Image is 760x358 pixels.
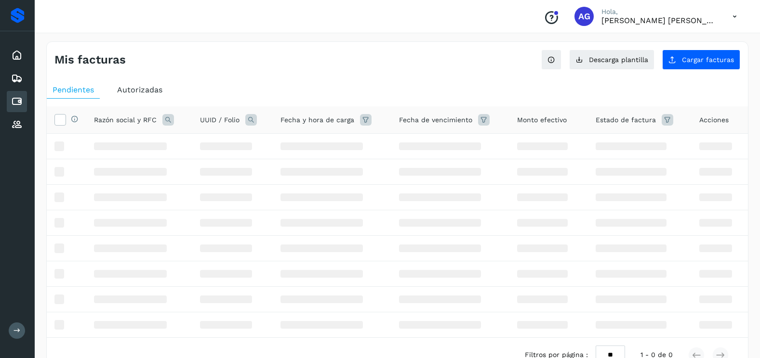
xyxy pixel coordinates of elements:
[601,16,717,25] p: Abigail Gonzalez Leon
[399,115,472,125] span: Fecha de vencimiento
[94,115,157,125] span: Razón social y RFC
[117,85,162,94] span: Autorizadas
[601,8,717,16] p: Hola,
[280,115,354,125] span: Fecha y hora de carga
[517,115,567,125] span: Monto efectivo
[662,50,740,70] button: Cargar facturas
[596,115,656,125] span: Estado de factura
[682,56,734,63] span: Cargar facturas
[699,115,729,125] span: Acciones
[53,85,94,94] span: Pendientes
[200,115,240,125] span: UUID / Folio
[54,53,126,67] h4: Mis facturas
[589,56,648,63] span: Descarga plantilla
[569,50,654,70] button: Descarga plantilla
[7,45,27,66] div: Inicio
[7,91,27,112] div: Cuentas por pagar
[7,114,27,135] div: Proveedores
[7,68,27,89] div: Embarques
